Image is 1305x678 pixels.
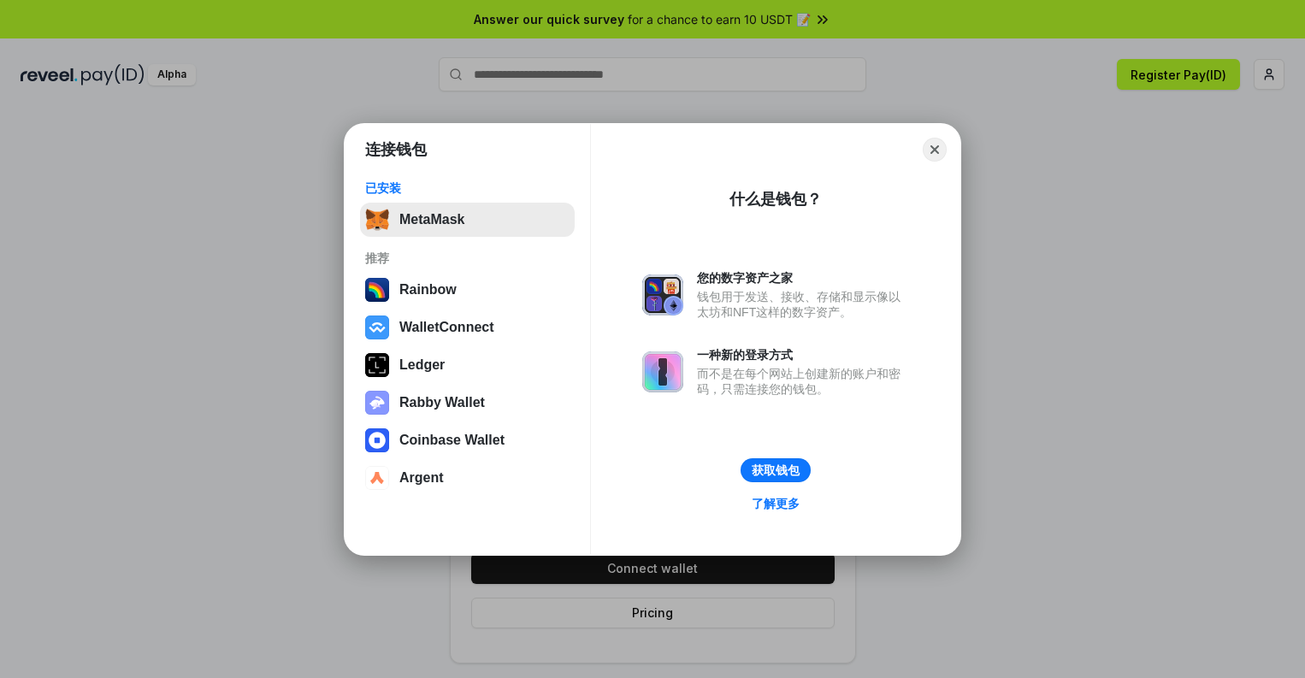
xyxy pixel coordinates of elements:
img: svg+xml,%3Csvg%20xmlns%3D%22http%3A%2F%2Fwww.w3.org%2F2000%2Fsvg%22%20width%3D%2228%22%20height%3... [365,353,389,377]
button: Ledger [360,348,575,382]
div: Rabby Wallet [399,395,485,410]
h1: 连接钱包 [365,139,427,160]
button: Rainbow [360,273,575,307]
div: WalletConnect [399,320,494,335]
div: 推荐 [365,251,570,266]
img: svg+xml,%3Csvg%20width%3D%2228%22%20height%3D%2228%22%20viewBox%3D%220%200%2028%2028%22%20fill%3D... [365,315,389,339]
a: 了解更多 [741,492,810,515]
div: 了解更多 [752,496,800,511]
button: Argent [360,461,575,495]
div: 获取钱包 [752,463,800,478]
div: Argent [399,470,444,486]
img: svg+xml,%3Csvg%20width%3D%22120%22%20height%3D%22120%22%20viewBox%3D%220%200%20120%20120%22%20fil... [365,278,389,302]
div: Ledger [399,357,445,373]
button: MetaMask [360,203,575,237]
div: 什么是钱包？ [729,189,822,209]
img: svg+xml,%3Csvg%20xmlns%3D%22http%3A%2F%2Fwww.w3.org%2F2000%2Fsvg%22%20fill%3D%22none%22%20viewBox... [642,274,683,315]
img: svg+xml,%3Csvg%20fill%3D%22none%22%20height%3D%2233%22%20viewBox%3D%220%200%2035%2033%22%20width%... [365,208,389,232]
div: MetaMask [399,212,464,227]
div: 您的数字资产之家 [697,270,909,286]
div: 钱包用于发送、接收、存储和显示像以太坊和NFT这样的数字资产。 [697,289,909,320]
button: Rabby Wallet [360,386,575,420]
img: svg+xml,%3Csvg%20width%3D%2228%22%20height%3D%2228%22%20viewBox%3D%220%200%2028%2028%22%20fill%3D... [365,466,389,490]
div: 而不是在每个网站上创建新的账户和密码，只需连接您的钱包。 [697,366,909,397]
img: svg+xml,%3Csvg%20xmlns%3D%22http%3A%2F%2Fwww.w3.org%2F2000%2Fsvg%22%20fill%3D%22none%22%20viewBox... [642,351,683,392]
button: Coinbase Wallet [360,423,575,457]
button: Close [923,138,947,162]
div: 已安装 [365,180,570,196]
div: Rainbow [399,282,457,298]
div: Coinbase Wallet [399,433,505,448]
button: WalletConnect [360,310,575,345]
img: svg+xml,%3Csvg%20xmlns%3D%22http%3A%2F%2Fwww.w3.org%2F2000%2Fsvg%22%20fill%3D%22none%22%20viewBox... [365,391,389,415]
img: svg+xml,%3Csvg%20width%3D%2228%22%20height%3D%2228%22%20viewBox%3D%220%200%2028%2028%22%20fill%3D... [365,428,389,452]
div: 一种新的登录方式 [697,347,909,363]
button: 获取钱包 [741,458,811,482]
